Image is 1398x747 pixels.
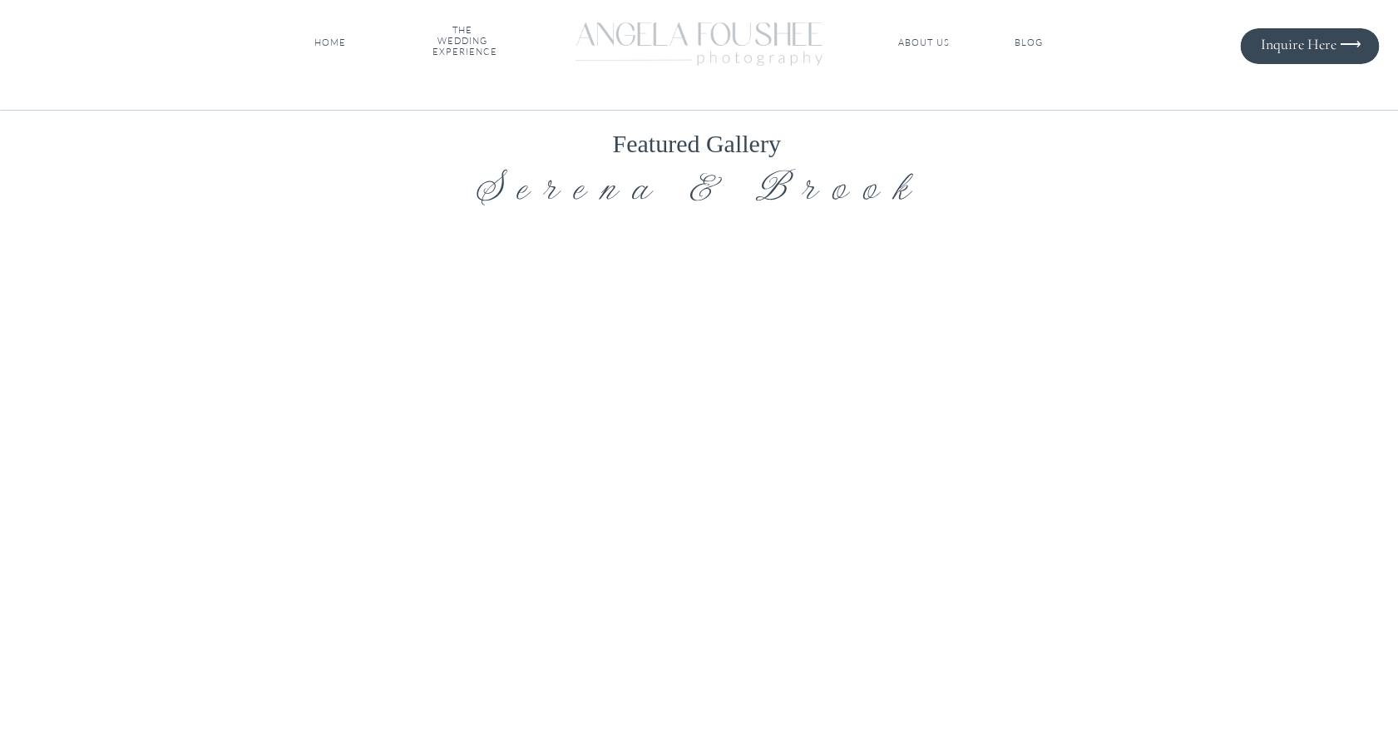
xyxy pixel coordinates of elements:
h1: Featured Gallery [613,129,787,160]
nav: THE WEDDING EXPERIENCE [432,25,493,61]
a: Inquire Here ⟶ [1247,36,1361,52]
a: ABOUT US [897,37,952,49]
a: THE WEDDINGEXPERIENCE [432,25,493,61]
a: BLOG [999,37,1060,49]
a: HOME [311,37,350,49]
i: Serena & Brook [476,159,923,213]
